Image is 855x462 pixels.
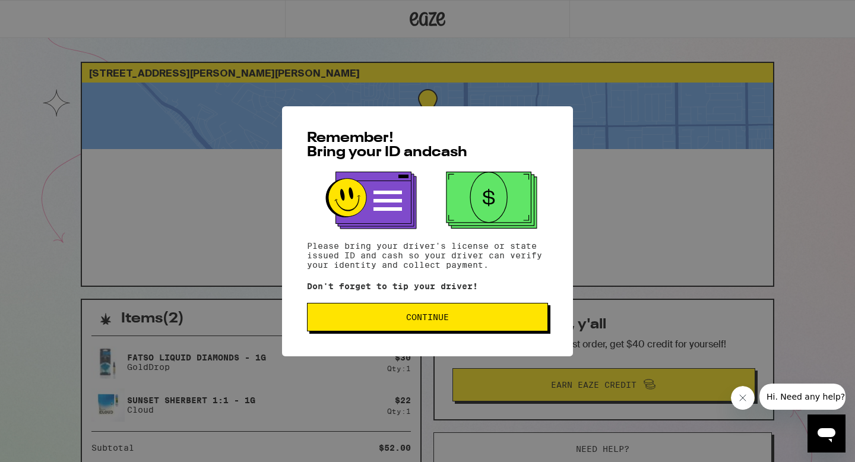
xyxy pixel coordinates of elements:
span: Continue [406,313,449,321]
iframe: Button to launch messaging window [807,414,845,452]
p: Don't forget to tip your driver! [307,281,548,291]
iframe: Close message [731,386,755,410]
p: Please bring your driver's license or state issued ID and cash so your driver can verify your ide... [307,241,548,270]
span: Remember! Bring your ID and cash [307,131,467,160]
button: Continue [307,303,548,331]
iframe: Message from company [759,384,845,410]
